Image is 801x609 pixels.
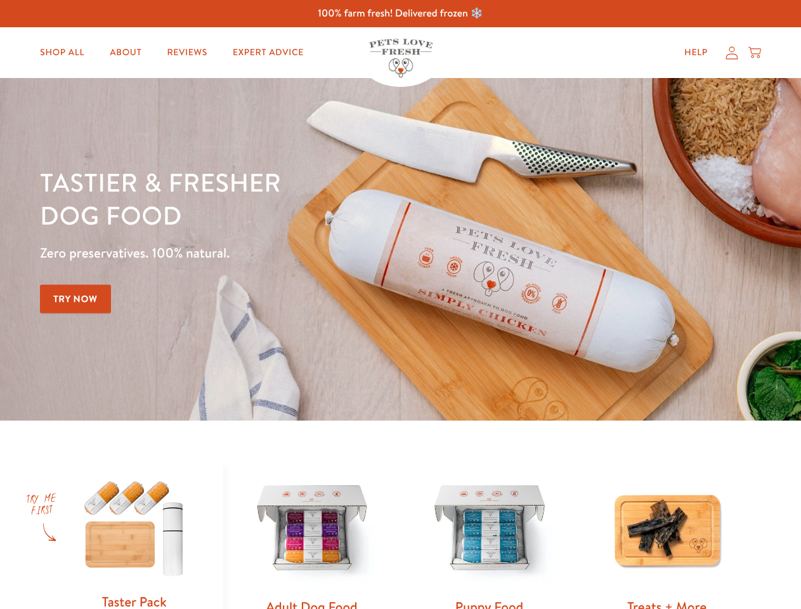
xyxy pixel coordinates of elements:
h1: Tastier & fresher dog food [40,166,521,232]
a: Help [674,40,718,65]
a: Try Now [40,285,111,313]
p: Zero preservatives. 100% natural. [40,242,521,265]
a: About [100,40,152,65]
a: Expert Advice [223,40,314,65]
a: Reviews [157,40,217,65]
img: Pets Love Fresh [369,39,433,77]
a: Shop All [30,40,94,65]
